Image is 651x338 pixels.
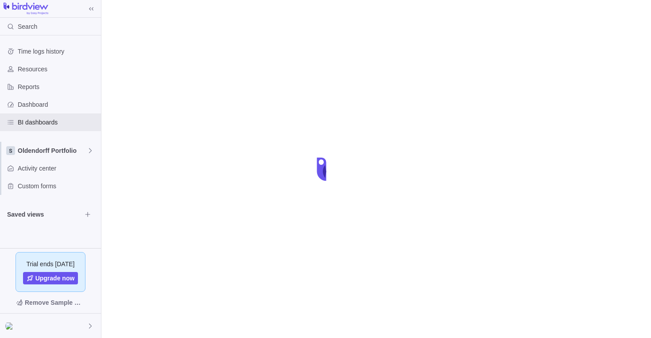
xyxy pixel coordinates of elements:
[18,118,97,127] span: BI dashboards
[18,182,97,190] span: Custom forms
[23,272,78,284] a: Upgrade now
[308,152,343,187] div: loading
[18,82,97,91] span: Reports
[7,295,94,310] span: Remove Sample Data
[5,321,16,331] div: Tom Plagge
[7,210,81,219] span: Saved views
[5,322,16,330] img: Show
[25,297,85,308] span: Remove Sample Data
[27,260,75,268] span: Trial ends [DATE]
[18,65,97,74] span: Resources
[81,208,94,221] span: Browse views
[18,100,97,109] span: Dashboard
[18,22,37,31] span: Search
[35,274,75,283] span: Upgrade now
[18,146,87,155] span: Oldendorff Portfolio
[18,47,97,56] span: Time logs history
[4,3,48,15] img: logo
[18,164,97,173] span: Activity center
